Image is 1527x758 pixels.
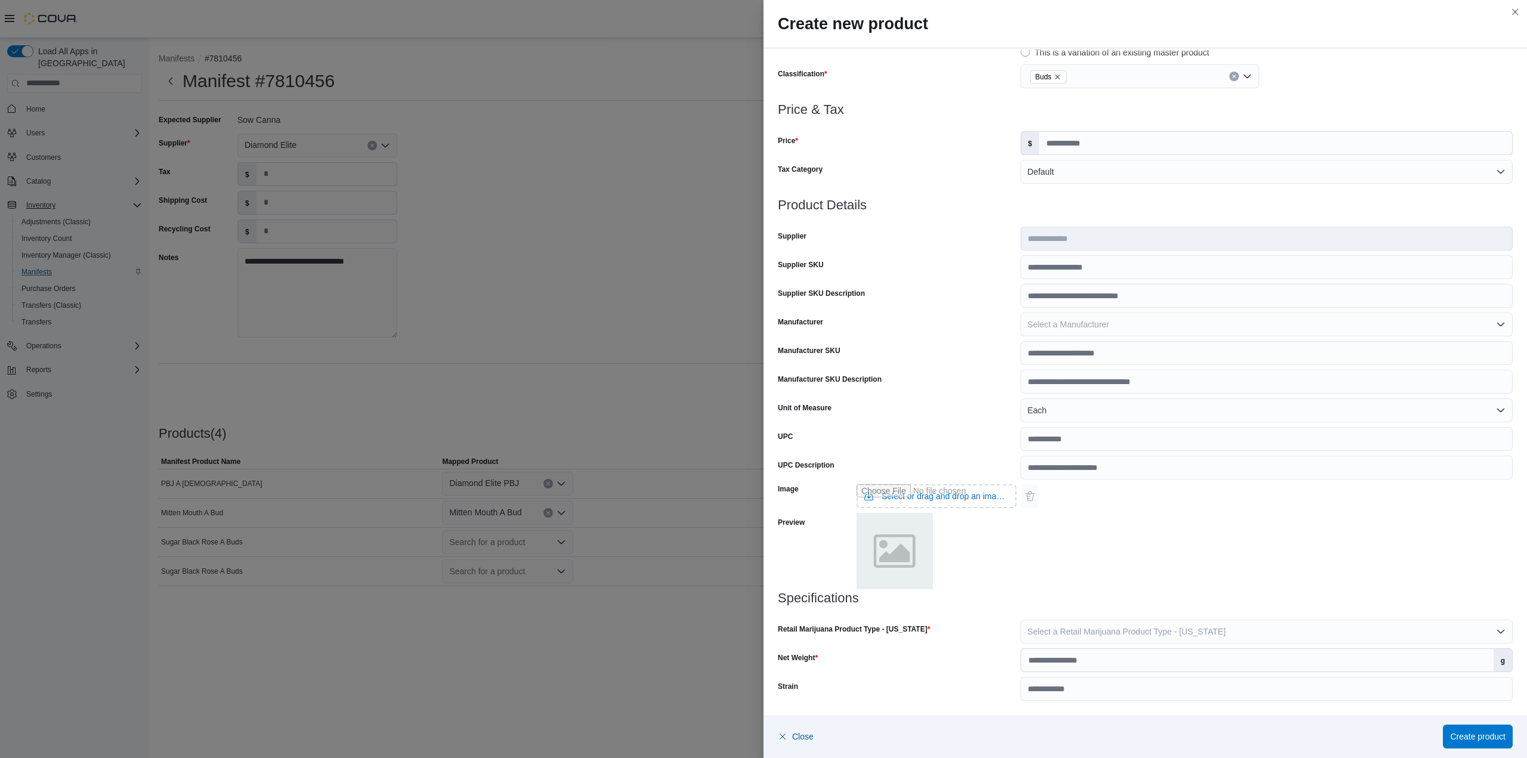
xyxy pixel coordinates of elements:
button: Close this dialog [1508,5,1522,19]
button: Close [778,725,814,748]
label: Preview [778,518,805,527]
label: UPC [778,432,793,441]
h3: Product Details [778,198,1513,212]
span: Create product [1450,731,1506,742]
img: placeholder.png [857,513,933,589]
h3: Price & Tax [778,103,1513,117]
label: Net Weight [778,653,818,663]
label: Supplier [778,231,806,241]
button: Select a Manufacturer [1021,313,1513,336]
label: Tax Category [778,165,823,174]
label: This is a variation of an existing master product [1021,45,1210,60]
button: Remove Buds from selection in this group [1054,73,1061,81]
button: Create product [1443,725,1513,748]
h3: Specifications [778,591,1513,605]
button: Clear input [1229,72,1239,81]
label: Strain [778,682,798,691]
label: Image [778,484,799,494]
span: Select a Manufacturer [1028,320,1109,329]
span: Buds [1035,71,1052,83]
input: Use aria labels when no actual label is in use [857,484,1016,508]
label: UPC Description [778,460,834,470]
label: $ [1021,132,1040,154]
label: Manufacturer SKU Description [778,375,882,384]
label: Classification [778,69,827,79]
label: Manufacturer [778,317,823,327]
label: Retail Marijuana Product Type - [US_STATE] [778,624,930,634]
label: Supplier SKU [778,260,824,270]
button: Default [1021,160,1513,184]
label: g [1494,649,1512,672]
button: Select a Retail Marijuana Product Type - [US_STATE] [1021,620,1513,643]
label: Price [778,136,798,146]
span: Select a Retail Marijuana Product Type - [US_STATE] [1028,627,1226,636]
span: Buds [1030,70,1067,83]
h2: Create new product [778,14,1513,33]
label: Unit of Measure [778,403,831,413]
label: Supplier SKU Description [778,289,865,298]
label: Manufacturer SKU [778,346,840,355]
span: Close [792,731,814,742]
button: Each [1021,398,1513,422]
